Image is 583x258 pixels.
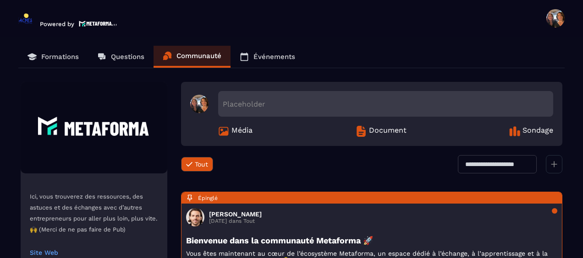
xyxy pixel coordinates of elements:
span: Épinglé [198,195,218,201]
p: Questions [111,53,144,61]
div: Placeholder [218,91,553,117]
img: Community background [21,82,167,173]
p: [DATE] dans Tout [209,218,262,224]
a: Événements [231,46,304,68]
p: Powered by [40,21,74,27]
img: logo [79,20,117,27]
a: Questions [88,46,154,68]
span: Média [231,126,253,137]
img: logo-branding [18,13,33,27]
p: Formations [41,53,79,61]
h3: [PERSON_NAME] [209,210,262,218]
a: Formations [18,46,88,68]
a: Site Web [30,249,158,256]
span: Document [369,126,407,137]
span: Tout [195,161,208,168]
p: Ici, vous trouverez des ressources, des astuces et des échanges avec d’autres entrepreneurs pour ... [30,191,158,235]
h3: Bienvenue dans la communauté Metaforma 🚀 [186,236,557,245]
p: Événements [253,53,295,61]
span: Sondage [522,126,553,137]
a: Communauté [154,46,231,68]
p: Communauté [176,52,221,60]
